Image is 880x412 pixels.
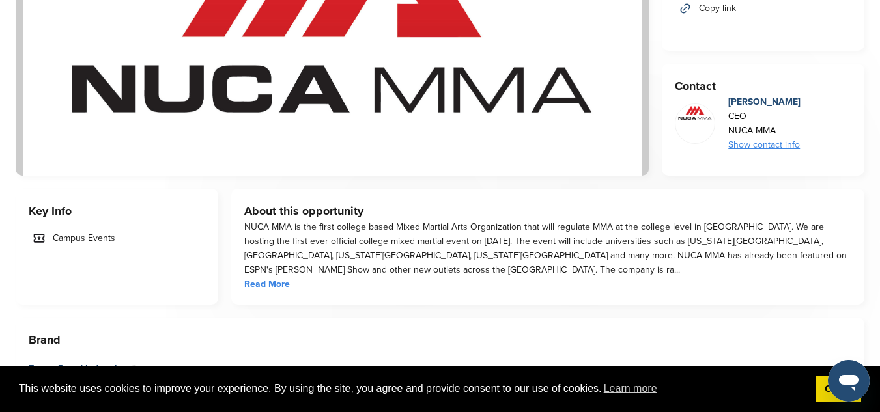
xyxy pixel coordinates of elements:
span: Campus Events [53,231,115,245]
div: CEO [728,109,801,124]
span: This website uses cookies to improve your experience. By using the site, you agree and provide co... [19,379,806,398]
div: NUCA MMA [728,124,801,138]
div: [PERSON_NAME] [728,95,801,109]
h3: About this opportunity [244,202,851,220]
div: NUCA MMA is the first college based Mixed Martial Arts Organization that will regulate MMA at the... [244,220,851,277]
h3: Contact [675,77,851,95]
h3: Key Info [29,202,205,220]
iframe: Button to launch messaging window [828,360,870,402]
h4: Target Brand Industries [29,362,851,376]
a: learn more about cookies [602,379,659,398]
span: Copy link [699,1,736,16]
img: Nuca logo dec [675,104,715,124]
div: Show contact info [728,138,801,152]
a: dismiss cookie message [816,376,861,402]
h3: Brand [29,331,851,349]
span: Read More [244,279,290,290]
